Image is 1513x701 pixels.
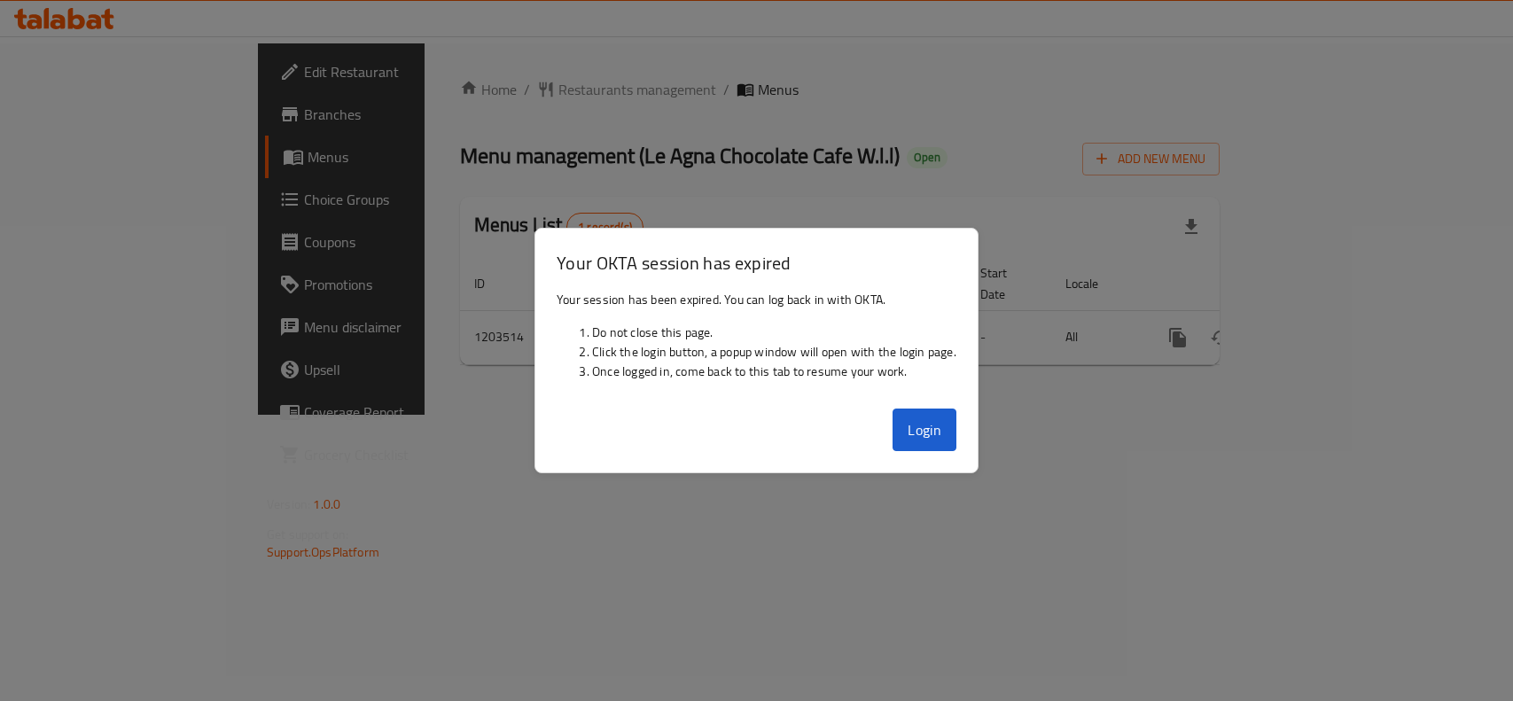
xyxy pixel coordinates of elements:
div: Your session has been expired. You can log back in with OKTA. [535,283,978,401]
li: Once logged in, come back to this tab to resume your work. [592,362,956,381]
button: Login [893,409,956,451]
li: Do not close this page. [592,323,956,342]
li: Click the login button, a popup window will open with the login page. [592,342,956,362]
h3: Your OKTA session has expired [557,250,956,276]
